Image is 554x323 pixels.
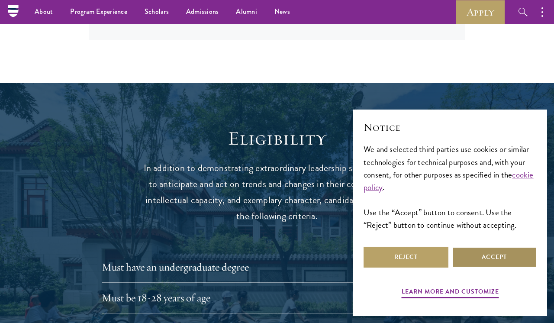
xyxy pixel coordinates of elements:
p: In addition to demonstrating extraordinary leadership skills, the ability to anticipate and act o... [143,160,411,224]
div: We and selected third parties use cookies or similar technologies for technical purposes and, wit... [364,143,537,231]
button: Must have an undergraduate degree [102,257,452,278]
button: Must be 18-28 years of age [102,287,452,308]
button: Accept [452,247,537,268]
h2: Eligibility [143,126,411,151]
button: Learn more and customize [402,286,499,300]
button: Reject [364,247,448,268]
h2: Notice [364,120,537,135]
a: cookie policy [364,168,534,194]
